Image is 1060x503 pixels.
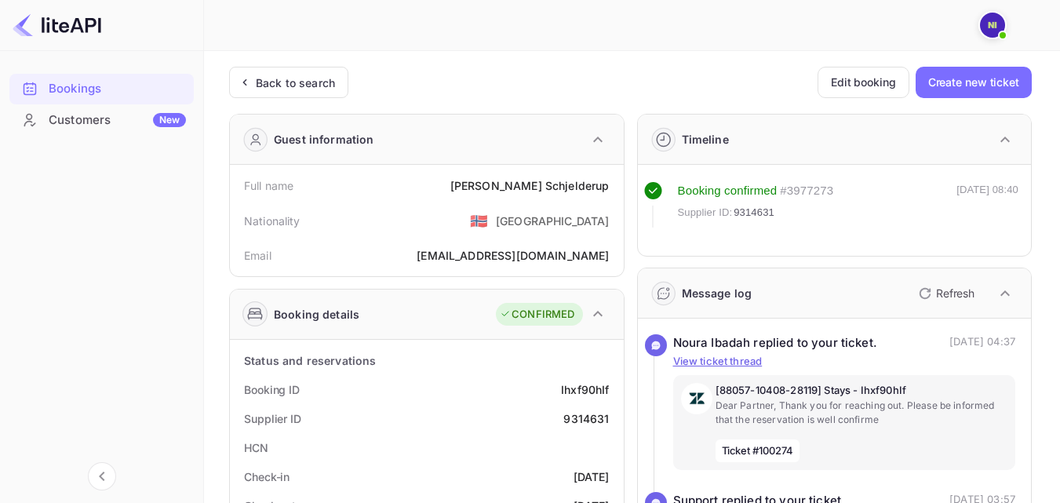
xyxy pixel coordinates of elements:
[274,306,359,323] div: Booking details
[496,213,610,229] div: [GEOGRAPHIC_DATA]
[716,383,1008,399] p: [88057-10408-28119] Stays - Ihxf90hIf
[9,105,194,134] a: CustomersNew
[256,75,335,91] div: Back to search
[417,247,609,264] div: [EMAIL_ADDRESS][DOMAIN_NAME]
[450,177,610,194] div: [PERSON_NAME] Schjelderup
[9,74,194,104] div: Bookings
[780,182,833,200] div: # 3977273
[909,281,981,306] button: Refresh
[673,334,877,352] div: Noura Ibadah replied to your ticket.
[244,247,271,264] div: Email
[244,177,293,194] div: Full name
[916,67,1032,98] button: Create new ticket
[49,80,186,98] div: Bookings
[563,410,609,427] div: 9314631
[818,67,909,98] button: Edit booking
[244,439,268,456] div: HCN
[153,113,186,127] div: New
[682,285,752,301] div: Message log
[88,462,116,490] button: Collapse navigation
[936,285,974,301] p: Refresh
[244,468,290,485] div: Check-in
[244,410,301,427] div: Supplier ID
[49,111,186,129] div: Customers
[716,439,800,463] span: Ticket #100274
[574,468,610,485] div: [DATE]
[500,307,574,323] div: CONFIRMED
[716,399,1008,427] p: Dear Partner, Thank you for reaching out. Please be informed that the reservation is well confirme
[13,13,101,38] img: LiteAPI logo
[244,213,301,229] div: Nationality
[244,352,376,369] div: Status and reservations
[678,182,778,200] div: Booking confirmed
[956,182,1018,228] div: [DATE] 08:40
[9,105,194,136] div: CustomersNew
[274,131,374,148] div: Guest information
[678,205,733,221] span: Supplier ID:
[980,13,1005,38] img: N Ibadah
[9,74,194,103] a: Bookings
[682,131,729,148] div: Timeline
[681,383,712,414] img: AwvSTEc2VUhQAAAAAElFTkSuQmCC
[244,381,300,398] div: Booking ID
[470,206,488,235] span: United States
[949,334,1015,352] p: [DATE] 04:37
[734,205,774,221] span: 9314631
[561,381,609,398] div: Ihxf90hIf
[673,354,1016,370] p: View ticket thread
